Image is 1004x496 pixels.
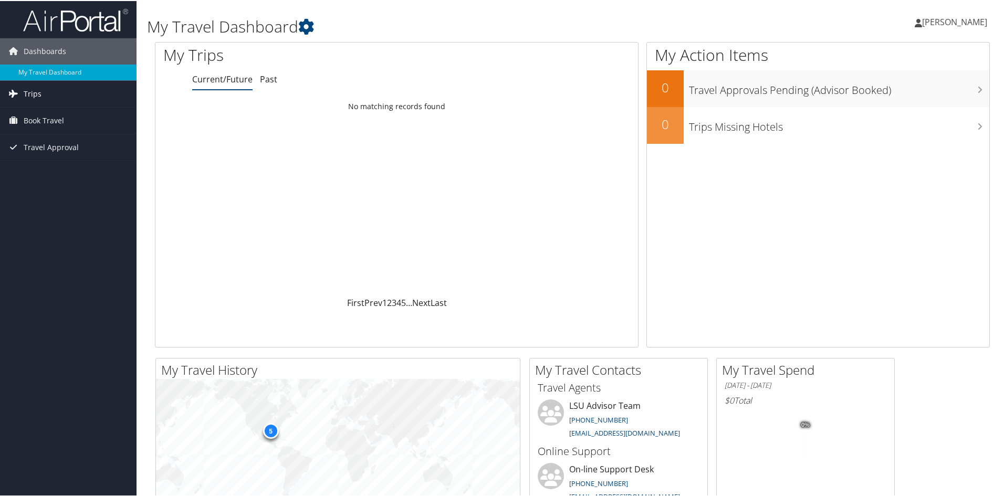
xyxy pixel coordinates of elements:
span: Book Travel [24,107,64,133]
h1: My Trips [163,43,429,65]
a: [PERSON_NAME] [915,5,998,37]
h3: Travel Agents [538,379,699,394]
a: [EMAIL_ADDRESS][DOMAIN_NAME] [569,427,680,437]
a: 5 [401,296,406,308]
a: Current/Future [192,72,253,84]
h6: Total [725,394,886,405]
span: … [406,296,412,308]
a: Past [260,72,277,84]
span: Trips [24,80,41,106]
a: 1 [382,296,387,308]
h3: Travel Approvals Pending (Advisor Booked) [689,77,989,97]
a: Last [431,296,447,308]
li: LSU Advisor Team [532,398,705,441]
h2: My Travel Spend [722,360,894,378]
a: First [347,296,364,308]
h6: [DATE] - [DATE] [725,379,886,389]
span: $0 [725,394,734,405]
a: 2 [387,296,392,308]
tspan: 0% [801,421,810,427]
a: 0Travel Approvals Pending (Advisor Booked) [647,69,989,106]
a: Next [412,296,431,308]
h2: My Travel History [161,360,520,378]
h2: My Travel Contacts [535,360,707,378]
h2: 0 [647,78,684,96]
span: Dashboards [24,37,66,64]
h3: Trips Missing Hotels [689,113,989,133]
div: 5 [263,422,278,438]
h2: 0 [647,114,684,132]
span: [PERSON_NAME] [922,15,987,27]
span: Travel Approval [24,133,79,160]
img: airportal-logo.png [23,7,128,31]
h1: My Action Items [647,43,989,65]
a: 3 [392,296,396,308]
h3: Online Support [538,443,699,458]
h1: My Travel Dashboard [147,15,714,37]
a: Prev [364,296,382,308]
a: [PHONE_NUMBER] [569,414,628,424]
a: 0Trips Missing Hotels [647,106,989,143]
td: No matching records found [155,96,638,115]
a: [PHONE_NUMBER] [569,478,628,487]
a: 4 [396,296,401,308]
